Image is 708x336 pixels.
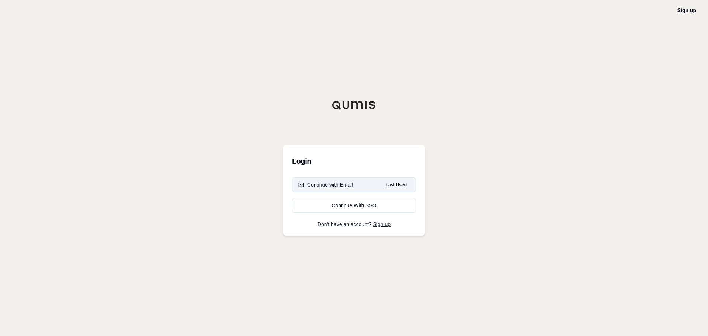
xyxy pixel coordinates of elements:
[332,101,376,110] img: Qumis
[292,177,416,192] button: Continue with EmailLast Used
[292,154,416,169] h3: Login
[298,181,353,188] div: Continue with Email
[292,222,416,227] p: Don't have an account?
[298,202,410,209] div: Continue With SSO
[373,221,391,227] a: Sign up
[677,7,696,13] a: Sign up
[383,180,410,189] span: Last Used
[292,198,416,213] a: Continue With SSO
